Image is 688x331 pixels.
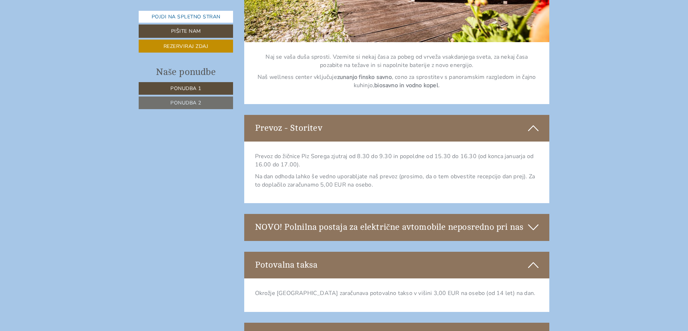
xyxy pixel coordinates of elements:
[171,28,201,35] font: Pišite nam
[438,81,440,89] font: .
[255,260,318,270] font: Potovalna taksa
[255,173,535,189] font: Na dan odhoda lahko še vedno uporabljate naš prevoz (prosimo, da o tem obvestite recepcijo dan pr...
[255,222,524,232] font: NOVO! Polnilna postaja za električne avtomobile neposredno pri nas
[255,289,536,297] font: Okrožje [GEOGRAPHIC_DATA] zaračunava potovalno takso v višini 3,00 EUR na osebo (od 14 let) na dan.
[255,193,273,200] font: Pošlji
[354,73,536,89] font: , cono za sprostitev s panoramskim razgledom in čajno kuhinjo,
[337,73,392,81] font: zunanjo finsko savno
[139,24,233,38] a: Pišite nam
[5,19,90,41] div: Hello, how can we help you?
[170,85,201,92] font: Ponudba 1
[11,35,87,40] small: 08:14
[255,152,534,169] font: Prevoz do žičnice Piz Sorega zjutraj od 8.30 do 9.30 in popoldne od 15.30 do 16.30 (od konca janu...
[156,67,216,77] font: Naše ponudbe
[128,5,156,18] div: [DATE]
[164,43,209,50] font: Rezerviraj zdaj
[265,53,528,69] font: Naj se vaša duša sprosti. Vzemite si nekaj časa za pobeg od vrveža vsakdanjega sveta, za nekaj ča...
[11,21,87,27] div: Hotel Ciasa Rü Blanch - Authentic view
[374,81,438,89] font: biosavno in vodno kopel
[139,11,233,23] a: Pojdi na spletno stran
[255,123,322,133] font: Prevoz - Storitev
[170,99,201,106] font: Ponudba 2
[244,189,284,202] button: Pošlji
[258,73,337,81] font: Naš wellness center vključuje
[139,40,233,53] a: Rezerviraj zdaj
[152,13,220,20] font: Pojdi na spletno stran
